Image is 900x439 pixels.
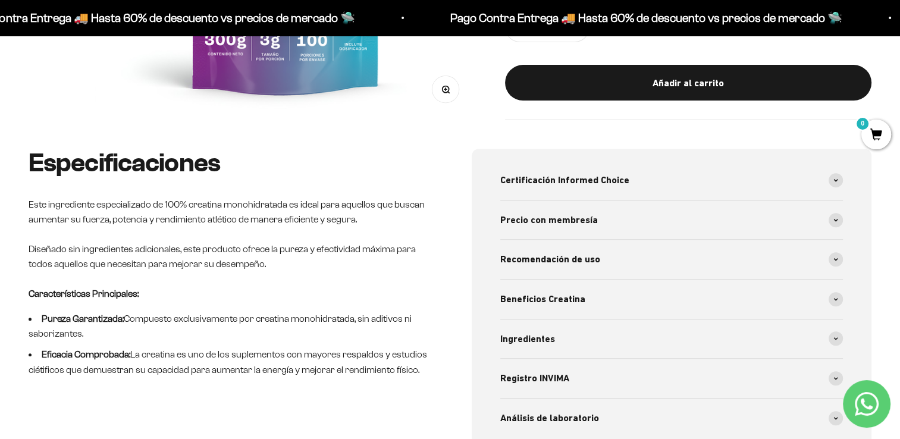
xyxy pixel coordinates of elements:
p: Pago Contra Entrega 🚚 Hasta 60% de descuento vs precios de mercado 🛸 [438,8,830,27]
strong: Características Principales: [29,289,139,299]
button: Añadir al carrito [505,65,871,101]
summary: Análisis de laboratorio [500,399,843,438]
summary: Recomendación de uso [500,240,843,279]
div: Añadir al carrito [529,75,848,90]
summary: Certificación Informed Choice [500,161,843,200]
span: Recomendación de uso [500,252,600,267]
mark: 0 [855,117,870,131]
p: Este ingrediente especializado de 100% creatina monohidratada es ideal para aquellos que buscan a... [29,197,429,227]
summary: Registro INVIMA [500,359,843,398]
p: Diseñado sin ingredientes adicionales, este producto ofrece la pureza y efectividad máxima para t... [29,242,429,272]
span: Certificación Informed Choice [500,173,629,188]
strong: Pureza Garantizada: [42,313,124,324]
h2: Especificaciones [29,149,429,177]
summary: Beneficios Creatina [500,280,843,319]
span: Precio con membresía [500,212,598,228]
span: Ingredientes [500,331,555,347]
span: Registro INVIMA [500,371,569,386]
span: Análisis de laboratorio [500,410,599,426]
a: 0 [861,129,891,142]
strong: Eficacia Comprobada: [42,349,130,359]
span: Beneficios Creatina [500,291,585,307]
li: Compuesto exclusivamente por creatina monohidratada, sin aditivos ni saborizantes. [29,311,429,341]
summary: Ingredientes [500,319,843,359]
li: La creatina es uno de los suplementos con mayores respaldos y estudios ciétificos que demuestran ... [29,347,429,377]
summary: Precio con membresía [500,200,843,240]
